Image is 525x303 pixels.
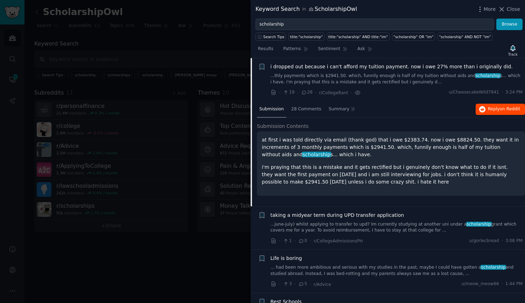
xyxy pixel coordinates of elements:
[302,6,306,13] span: in
[255,5,357,14] div: Keyword Search ScholarshipOwl
[502,89,503,96] span: ·
[271,63,513,70] a: i dropped out because i can't afford my tuition payment. now i owe 27% more than i originally did.
[263,34,285,39] span: Search Tips
[505,89,523,96] span: 3:24 PM
[262,164,520,186] p: i'm praying that this is a mistake and it gets rectified but i genuinely don't know what to do if...
[481,265,506,270] span: scholarship
[279,89,280,96] span: ·
[283,46,301,52] span: Patterns
[496,19,523,30] button: Browse
[351,89,352,96] span: ·
[476,6,496,13] button: More
[310,281,311,288] span: ·
[475,73,501,78] span: scholarship
[271,212,404,219] a: taking a midyear term during UPD transfer application
[283,238,292,244] span: 1
[327,33,390,41] a: title:"scholarship" AND title:"im"
[314,239,363,243] span: r/CollegeAdmissionsPH
[314,282,331,287] span: r/Advice
[506,43,520,58] button: Track
[392,33,435,41] a: "scholarship" OR "im"
[271,255,302,262] a: Life is boring
[318,46,340,52] span: Sentiment
[258,46,273,52] span: Results
[262,136,520,158] p: at first i was told directly via email (thank god) that i owe $2383.74. now i owe $8824.50. they ...
[291,106,321,112] span: 28 Comments
[279,281,280,288] span: ·
[281,43,310,58] a: Patterns
[271,221,523,234] a: ...june-july) whilst applying to transfer to upd? Im currently studying at another uni under asch...
[329,106,349,112] span: Summary
[294,237,296,245] span: ·
[449,89,499,96] span: u/CheesecakeWild7941
[310,237,311,245] span: ·
[469,238,499,244] span: u/gorlecbread
[279,237,280,245] span: ·
[259,106,284,112] span: Submission
[505,238,523,244] span: 3:08 PM
[319,90,348,95] span: r/CollegeRant
[500,106,520,111] span: on Reddit
[328,34,388,39] div: title:"scholarship" AND title:"im"
[294,281,296,288] span: ·
[298,238,307,244] span: 0
[301,89,313,96] span: 28
[484,6,496,13] span: More
[505,281,523,287] span: 1:44 PM
[298,281,307,287] span: 5
[488,106,520,112] span: Reply
[476,104,525,115] button: Replyon Reddit
[502,281,503,287] span: ·
[283,89,294,96] span: 19
[439,34,491,39] div: "scholarship" AND NOT "im"
[316,43,350,58] a: Sentiment
[290,34,323,39] div: title:"scholarship"
[315,89,316,96] span: ·
[283,281,292,287] span: 3
[507,6,520,13] span: Close
[357,46,365,52] span: Ask
[461,281,499,287] span: u/meow_meow66
[257,123,309,130] span: Submission Contents
[437,33,492,41] a: "scholarship" AND NOT "im"
[466,222,492,227] span: scholarship
[255,19,494,30] input: Try a keyword related to your business
[271,73,523,85] a: ...thly payments which is $2941.50. which, funnily enough is half of my tuition without aids ands...
[297,89,299,96] span: ·
[498,6,520,13] button: Close
[393,34,433,39] div: "scholarship" OR "im"
[508,52,518,57] div: Track
[502,238,503,244] span: ·
[271,264,523,277] a: ... had been more ambitious and serious with my studies in the past, maybe I could have gotten as...
[255,33,286,41] button: Search Tips
[355,43,375,58] a: Ask
[302,152,331,157] span: scholarship
[255,43,276,58] a: Results
[288,33,324,41] a: title:"scholarship"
